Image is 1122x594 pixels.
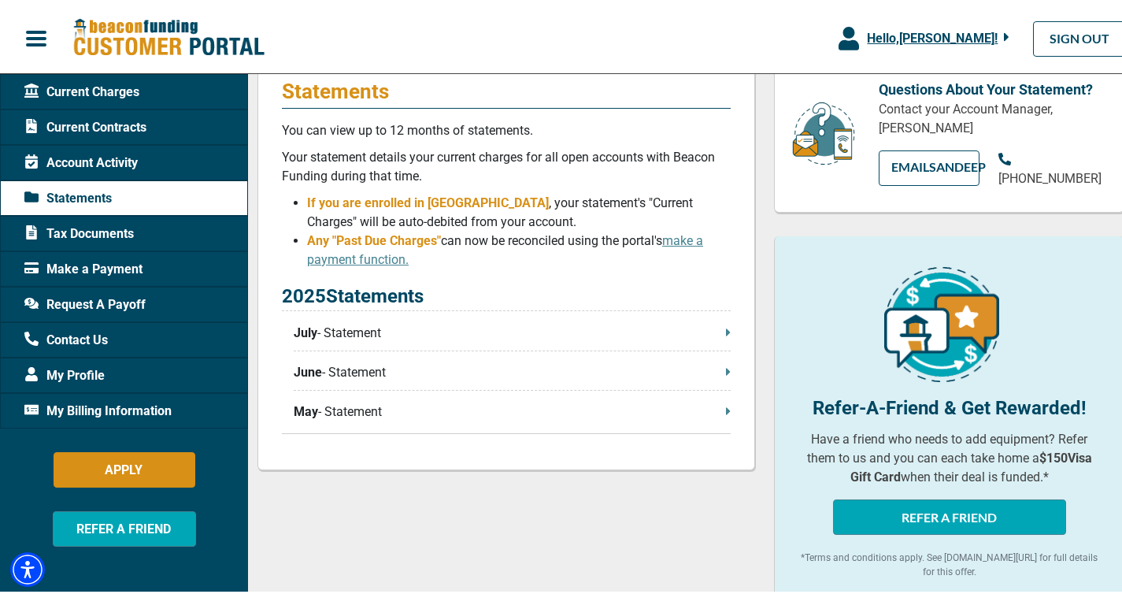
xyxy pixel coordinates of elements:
a: [PHONE_NUMBER] [998,147,1102,185]
p: 2025 Statements [282,279,731,308]
p: - Statement [294,399,731,418]
div: Accessibility Menu [10,549,45,584]
span: June [294,360,322,379]
span: Contact Us [24,328,108,347]
span: Tax Documents [24,221,134,240]
span: Any "Past Due Charges" [307,230,441,245]
span: My Profile [24,363,105,382]
p: Have a friend who needs to add equipment? Refer them to us and you can each take home a when thei... [798,427,1100,484]
p: *Terms and conditions apply. See [DOMAIN_NAME][URL] for full details for this offer. [798,548,1100,576]
span: If you are enrolled in [GEOGRAPHIC_DATA] [307,192,549,207]
button: REFER A FRIEND [53,508,196,544]
img: customer-service.png [788,98,859,163]
span: Make a Payment [24,257,143,276]
span: [PHONE_NUMBER] [998,168,1102,183]
p: Contact your Account Manager, [PERSON_NAME] [879,97,1100,135]
span: Current Charges [24,80,139,98]
span: July [294,321,317,340]
img: refer-a-friend-icon.png [884,264,999,379]
span: Account Activity [24,150,138,169]
span: May [294,399,318,418]
p: - Statement [294,321,731,340]
p: You can view up to 12 months of statements. [282,118,731,137]
span: My Billing Information [24,399,172,418]
span: Request A Payoff [24,292,146,311]
button: APPLY [54,449,195,484]
span: Hello, [PERSON_NAME] ! [867,28,998,43]
span: Statements [24,186,112,205]
p: Refer-A-Friend & Get Rewarded! [798,391,1100,419]
p: Questions About Your Statement? [879,76,1100,97]
img: Beacon Funding Customer Portal Logo [72,15,265,55]
span: can now be reconciled using the portal's [307,230,703,264]
a: EMAILSandeep [879,147,980,183]
p: Your statement details your current charges for all open accounts with Beacon Funding during that... [282,145,731,183]
button: REFER A FRIEND [833,496,1066,532]
span: Current Contracts [24,115,146,134]
p: Statements [282,76,731,101]
p: - Statement [294,360,731,379]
